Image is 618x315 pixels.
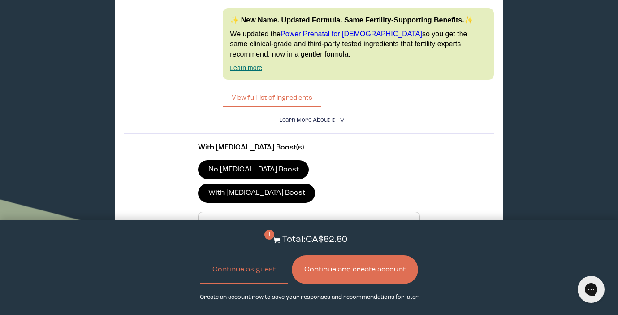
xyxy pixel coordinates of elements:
[230,64,262,71] a: Learn more
[573,273,609,306] iframe: Gorgias live chat messenger
[337,118,346,122] i: <
[223,89,321,107] button: View full list of ingredients
[279,117,335,123] span: Learn More About it
[230,16,473,24] strong: ✨ New Name. Updated Formula. Same Fertility-Supporting Benefits.✨
[281,30,422,38] a: Power Prenatal for [DEMOGRAPHIC_DATA]
[282,233,347,246] p: Total: CA$82.80
[264,230,274,240] span: 1
[279,116,339,124] summary: Learn More About it <
[200,255,288,284] button: Continue as guest
[292,255,418,284] button: Continue and create account
[198,143,420,153] p: With [MEDICAL_DATA] Boost(s)
[198,184,315,202] label: With [MEDICAL_DATA] Boost
[198,160,309,179] label: No [MEDICAL_DATA] Boost
[200,293,419,302] p: Create an account now to save your responses and recommendations for later
[230,29,486,59] p: We updated the so you get the same clinical-grade and third-party tested ingredients that fertili...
